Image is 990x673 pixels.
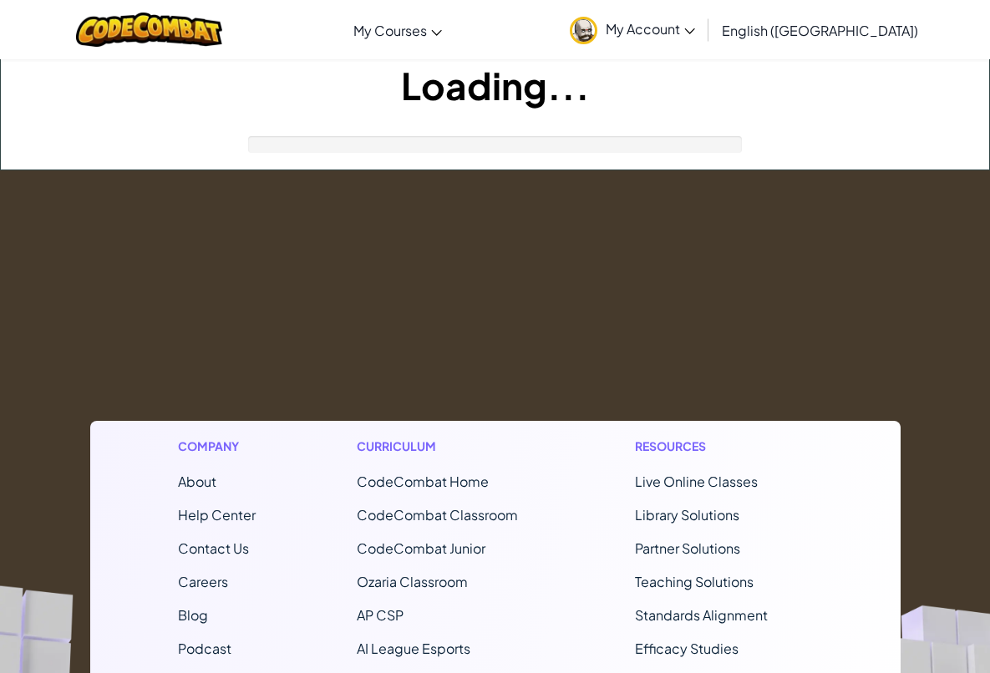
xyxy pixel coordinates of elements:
h1: Curriculum [357,438,535,455]
span: CodeCombat Home [357,473,489,490]
a: Ozaria Classroom [357,573,468,590]
a: AI League Esports [357,640,470,657]
a: Teaching Solutions [635,573,754,590]
a: About [178,473,216,490]
img: avatar [570,17,597,44]
a: English ([GEOGRAPHIC_DATA]) [713,8,927,53]
a: Blog [178,606,208,624]
a: CodeCombat Junior [357,539,485,557]
a: AP CSP [357,606,404,624]
a: Careers [178,573,228,590]
h1: Company [178,438,256,455]
a: Help Center [178,506,256,524]
img: CodeCombat logo [76,13,222,47]
a: My Account [561,3,703,56]
span: My Courses [353,22,427,39]
span: My Account [606,20,695,38]
a: My Courses [345,8,450,53]
a: Partner Solutions [635,539,740,557]
h1: Resources [635,438,813,455]
a: Standards Alignment [635,606,768,624]
a: Library Solutions [635,506,739,524]
span: Contact Us [178,539,249,557]
a: Podcast [178,640,231,657]
a: CodeCombat Classroom [357,506,518,524]
span: English ([GEOGRAPHIC_DATA]) [722,22,918,39]
a: Live Online Classes [635,473,758,490]
h1: Loading... [1,59,989,111]
a: Efficacy Studies [635,640,739,657]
